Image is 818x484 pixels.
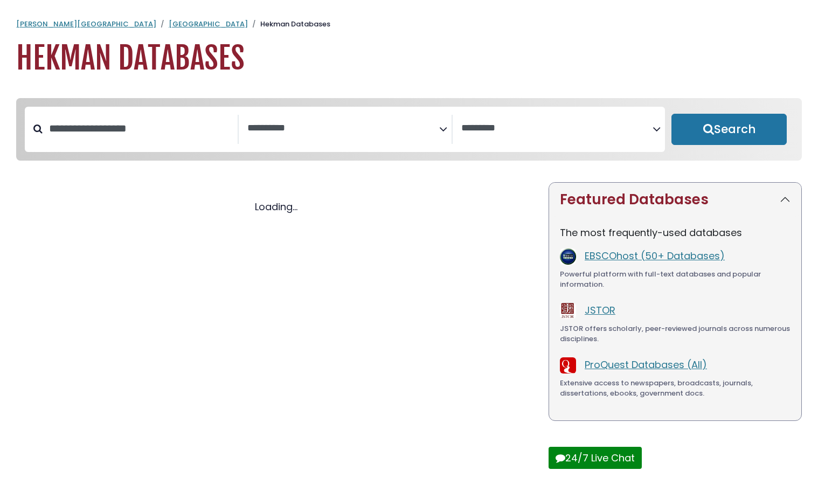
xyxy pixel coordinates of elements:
a: ProQuest Databases (All) [585,358,707,371]
button: Featured Databases [549,183,801,217]
div: Powerful platform with full-text databases and popular information. [560,269,791,290]
input: Search database by title or keyword [43,120,238,137]
a: [GEOGRAPHIC_DATA] [169,19,248,29]
a: [PERSON_NAME][GEOGRAPHIC_DATA] [16,19,156,29]
li: Hekman Databases [248,19,330,30]
textarea: Search [247,123,439,134]
a: EBSCOhost (50+ Databases) [585,249,725,262]
button: Submit for Search Results [671,114,787,145]
div: Loading... [16,199,536,214]
nav: Search filters [16,98,802,161]
div: JSTOR offers scholarly, peer-reviewed journals across numerous disciplines. [560,323,791,344]
div: Extensive access to newspapers, broadcasts, journals, dissertations, ebooks, government docs. [560,378,791,399]
a: JSTOR [585,303,615,317]
h1: Hekman Databases [16,40,802,77]
nav: breadcrumb [16,19,802,30]
p: The most frequently-used databases [560,225,791,240]
button: 24/7 Live Chat [549,447,642,469]
textarea: Search [461,123,653,134]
